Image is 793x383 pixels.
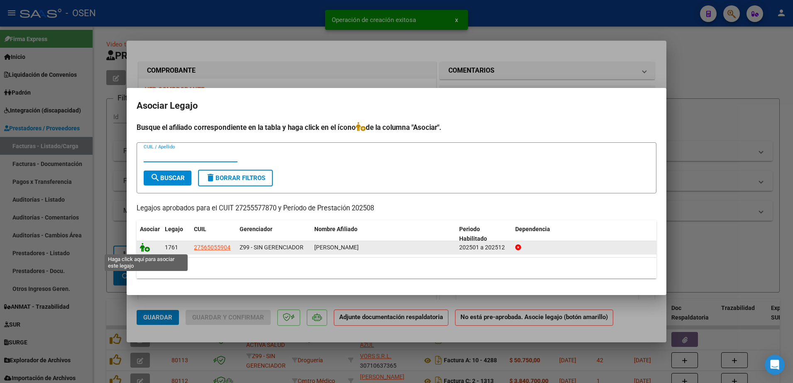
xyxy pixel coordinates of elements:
[206,174,265,182] span: Borrar Filtros
[165,226,183,232] span: Legajo
[765,355,785,375] div: Open Intercom Messenger
[314,244,359,251] span: BULACIO ACEVEDO ASTRID NADINE
[162,220,191,248] datatable-header-cell: Legajo
[311,220,456,248] datatable-header-cell: Nombre Afiliado
[140,226,160,232] span: Asociar
[515,226,550,232] span: Dependencia
[240,226,272,232] span: Gerenciador
[165,244,178,251] span: 1761
[198,170,273,186] button: Borrar Filtros
[194,244,230,251] span: 27565055904
[150,173,160,183] mat-icon: search
[240,244,303,251] span: Z99 - SIN GERENCIADOR
[459,226,487,242] span: Periodo Habilitado
[236,220,311,248] datatable-header-cell: Gerenciador
[137,98,656,114] h2: Asociar Legajo
[314,226,357,232] span: Nombre Afiliado
[137,258,656,278] div: 1 registros
[137,122,656,133] h4: Busque el afiliado correspondiente en la tabla y haga click en el ícono de la columna "Asociar".
[459,243,509,252] div: 202501 a 202512
[137,203,656,214] p: Legajos aprobados para el CUIT 27255577870 y Período de Prestación 202508
[512,220,657,248] datatable-header-cell: Dependencia
[191,220,236,248] datatable-header-cell: CUIL
[456,220,512,248] datatable-header-cell: Periodo Habilitado
[144,171,191,185] button: Buscar
[194,226,206,232] span: CUIL
[150,174,185,182] span: Buscar
[206,173,215,183] mat-icon: delete
[137,220,162,248] datatable-header-cell: Asociar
